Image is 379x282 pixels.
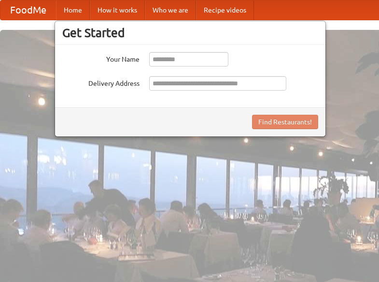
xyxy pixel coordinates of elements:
[252,115,318,129] button: Find Restaurants!
[56,0,90,20] a: Home
[62,76,140,88] label: Delivery Address
[196,0,254,20] a: Recipe videos
[62,52,140,64] label: Your Name
[90,0,145,20] a: How it works
[62,26,318,40] h3: Get Started
[0,0,56,20] a: FoodMe
[145,0,196,20] a: Who we are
